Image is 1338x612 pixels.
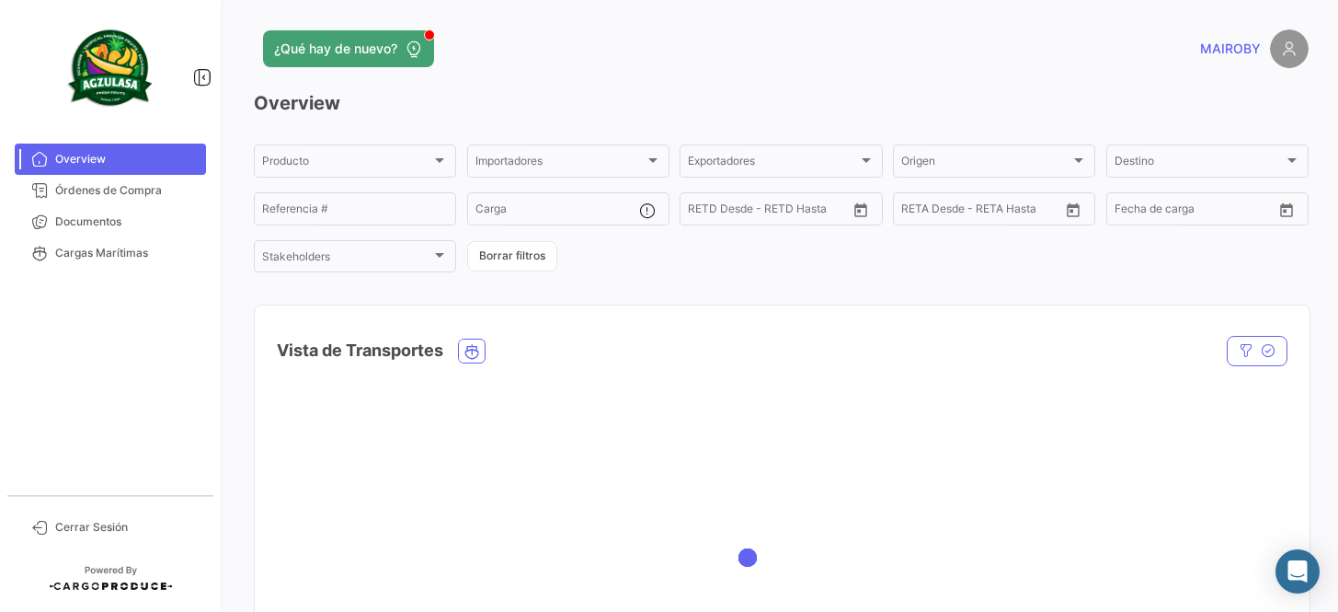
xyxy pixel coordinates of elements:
h4: Vista de Transportes [277,338,443,364]
img: agzulasa-logo.png [64,22,156,114]
button: Open calendar [847,196,875,224]
span: Stakeholders [262,253,431,266]
span: Órdenes de Compra [55,182,199,199]
span: Cargas Marítimas [55,245,199,261]
span: Exportadores [688,157,857,170]
span: Destino [1115,157,1284,170]
span: ¿Qué hay de nuevo? [274,40,397,58]
span: Producto [262,157,431,170]
input: Desde [688,205,721,218]
button: Open calendar [1273,196,1300,224]
img: placeholder-user.png [1270,29,1309,68]
div: Abrir Intercom Messenger [1275,549,1320,594]
a: Documentos [15,206,206,237]
button: Open calendar [1059,196,1087,224]
span: Origen [901,157,1070,170]
span: Overview [55,151,199,167]
span: Documentos [55,214,199,230]
a: Órdenes de Compra [15,175,206,206]
input: Hasta [1161,205,1236,218]
button: Ocean [459,340,485,363]
input: Hasta [734,205,809,218]
a: Cargas Marítimas [15,237,206,269]
input: Desde [1115,205,1148,218]
h3: Overview [254,90,1309,116]
input: Desde [901,205,934,218]
a: Overview [15,144,206,175]
span: MAIROBY [1200,40,1261,58]
span: Importadores [475,157,645,170]
input: Hasta [947,205,1023,218]
button: Borrar filtros [467,241,557,271]
span: Cerrar Sesión [55,519,199,536]
button: ¿Qué hay de nuevo? [263,30,434,67]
